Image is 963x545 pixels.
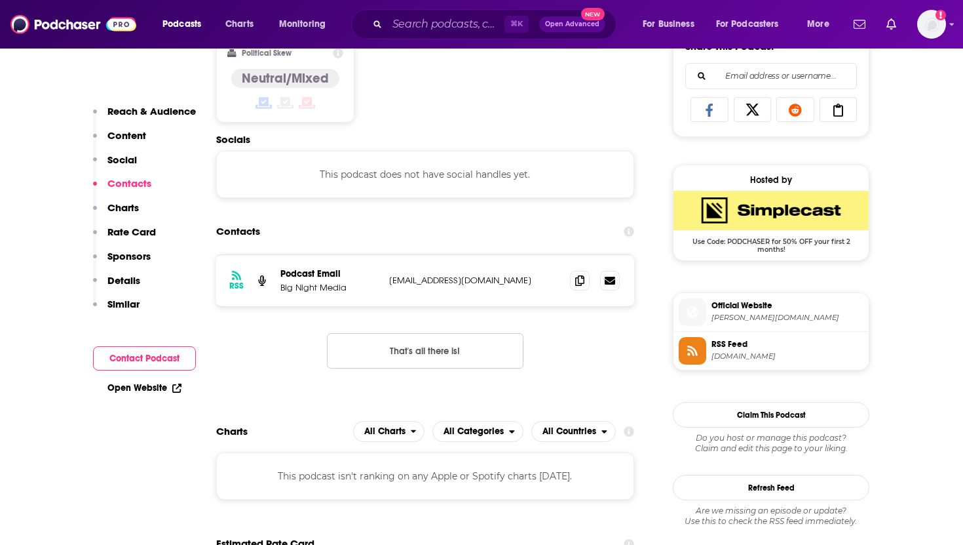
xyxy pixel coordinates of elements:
span: All Categories [444,427,504,436]
button: Details [93,274,140,298]
p: [EMAIL_ADDRESS][DOMAIN_NAME] [389,275,559,286]
span: More [807,15,829,33]
a: Open Website [107,382,181,394]
a: Charts [217,14,261,35]
button: Refresh Feed [673,475,869,500]
button: Rate Card [93,226,156,250]
span: Official Website [711,300,863,312]
span: For Podcasters [716,15,779,33]
span: RSS Feed [711,338,863,350]
button: Sponsors [93,250,151,274]
button: open menu [633,14,711,35]
span: Monitoring [279,15,326,33]
span: ⌘ K [504,16,529,33]
p: Contacts [107,177,151,190]
a: Share on Reddit [776,97,814,122]
svg: Add a profile image [935,10,946,20]
a: Share on Facebook [690,97,728,122]
p: Rate Card [107,226,156,238]
h3: RSS [229,281,244,291]
span: Podcasts [162,15,201,33]
span: All Countries [542,427,596,436]
p: Podcast Email [280,268,379,279]
button: Show profile menu [917,10,946,39]
button: open menu [708,14,798,35]
img: SimpleCast Deal: Use Code: PODCHASER for 50% OFF your first 2 months! [673,191,869,230]
a: SimpleCast Deal: Use Code: PODCHASER for 50% OFF your first 2 months! [673,191,869,252]
p: Sponsors [107,250,151,262]
div: This podcast does not have social handles yet. [216,151,634,198]
h2: Political Skew [242,49,292,58]
img: Podchaser - Follow, Share and Rate Podcasts [10,12,136,37]
button: Contact Podcast [93,346,196,371]
button: Open AdvancedNew [539,16,605,32]
a: Copy Link [820,97,858,122]
h2: Countries [531,421,616,442]
span: New [581,8,605,20]
button: open menu [798,14,846,35]
button: Nothing here. [327,333,523,369]
div: Are we missing an episode or update? Use this to check the RSS feed immediately. [673,506,869,527]
span: All Charts [364,427,406,436]
span: For Business [643,15,694,33]
button: Charts [93,201,139,226]
div: Search podcasts, credits, & more... [364,9,629,39]
span: feeds.simplecast.com [711,352,863,361]
h2: Platforms [353,421,425,442]
span: Charts [225,15,254,33]
button: open menu [153,14,218,35]
button: open menu [270,14,343,35]
h2: Contacts [216,219,260,244]
div: Claim and edit this page to your liking. [673,433,869,454]
button: Reach & Audience [93,105,196,129]
button: open menu [353,421,425,442]
a: Show notifications dropdown [848,13,871,35]
p: Social [107,153,137,166]
button: Similar [93,298,140,322]
div: Search followers [685,63,857,89]
span: Use Code: PODCHASER for 50% OFF your first 2 months! [673,230,869,254]
div: Hosted by [673,174,869,186]
input: Search podcasts, credits, & more... [387,14,504,35]
h2: Charts [216,425,248,437]
a: Share on X/Twitter [734,97,772,122]
span: carrigan-company.simplecast.com [711,313,863,323]
h2: Socials [216,133,634,146]
button: Contacts [93,177,151,201]
p: Similar [107,298,140,310]
img: User Profile [917,10,946,39]
a: Show notifications dropdown [881,13,901,35]
button: Content [93,129,146,153]
button: Social [93,153,137,178]
h2: Categories [432,421,523,442]
p: Charts [107,201,139,214]
p: Content [107,129,146,142]
p: Reach & Audience [107,105,196,117]
span: Logged in as KCarter [917,10,946,39]
button: open menu [531,421,616,442]
a: Official Website[PERSON_NAME][DOMAIN_NAME] [679,298,863,326]
div: This podcast isn't ranking on any Apple or Spotify charts [DATE]. [216,453,634,500]
span: Open Advanced [545,21,599,28]
p: Details [107,274,140,287]
span: Do you host or manage this podcast? [673,433,869,443]
h4: Neutral/Mixed [242,70,329,87]
a: RSS Feed[DOMAIN_NAME] [679,337,863,365]
button: Claim This Podcast [673,402,869,428]
button: open menu [432,421,523,442]
input: Email address or username... [696,64,846,89]
p: Big Night Media [280,282,379,293]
